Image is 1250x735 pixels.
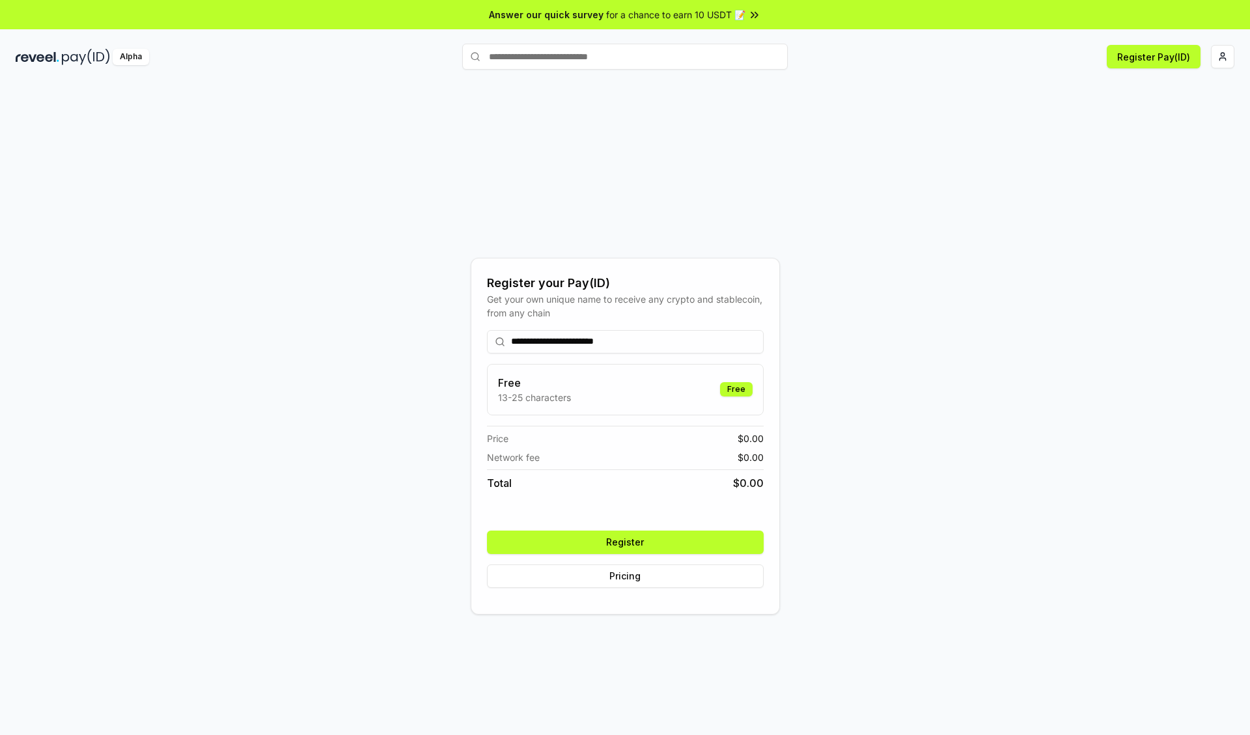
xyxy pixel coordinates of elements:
[606,8,745,21] span: for a chance to earn 10 USDT 📝
[738,432,764,445] span: $ 0.00
[62,49,110,65] img: pay_id
[487,531,764,554] button: Register
[487,475,512,491] span: Total
[487,451,540,464] span: Network fee
[1107,45,1201,68] button: Register Pay(ID)
[738,451,764,464] span: $ 0.00
[487,564,764,588] button: Pricing
[487,292,764,320] div: Get your own unique name to receive any crypto and stablecoin, from any chain
[487,274,764,292] div: Register your Pay(ID)
[489,8,604,21] span: Answer our quick survey
[498,391,571,404] p: 13-25 characters
[16,49,59,65] img: reveel_dark
[487,432,508,445] span: Price
[113,49,149,65] div: Alpha
[498,375,571,391] h3: Free
[733,475,764,491] span: $ 0.00
[720,382,753,396] div: Free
